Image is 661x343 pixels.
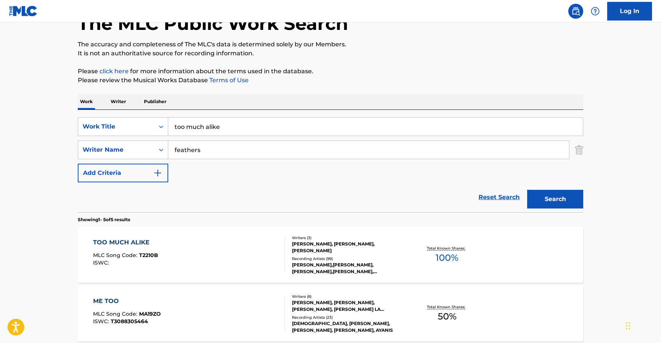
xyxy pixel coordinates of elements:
[527,190,583,208] button: Search
[292,299,405,313] div: [PERSON_NAME], [PERSON_NAME], [PERSON_NAME], [PERSON_NAME] LA [PERSON_NAME], [PERSON_NAME], [PERS...
[78,94,95,109] p: Work
[475,189,523,206] a: Reset Search
[438,310,456,323] span: 50 %
[9,6,38,16] img: MLC Logo
[83,122,150,131] div: Work Title
[93,318,111,325] span: ISWC :
[78,67,583,76] p: Please for more information about the terms used in the database.
[78,76,583,85] p: Please review the Musical Works Database
[78,164,168,182] button: Add Criteria
[292,262,405,275] div: [PERSON_NAME],[PERSON_NAME], [PERSON_NAME],[PERSON_NAME], [PERSON_NAME], [PERSON_NAME], [PERSON_N...
[292,294,405,299] div: Writers ( 8 )
[93,297,161,306] div: ME TOO
[208,77,249,84] a: Terms of Use
[427,245,467,251] p: Total Known Shares:
[292,256,405,262] div: Recording Artists ( 99 )
[624,307,661,343] iframe: Chat Widget
[111,318,148,325] span: T3088305464
[139,252,158,259] span: T2210B
[78,49,583,58] p: It is not an authoritative source for recording information.
[591,7,600,16] img: help
[607,2,652,21] a: Log In
[292,315,405,320] div: Recording Artists ( 23 )
[427,304,467,310] p: Total Known Shares:
[568,4,583,19] a: Public Search
[78,227,583,283] a: TOO MUCH ALIKEMLC Song Code:T2210BISWC:Writers (3)[PERSON_NAME], [PERSON_NAME], [PERSON_NAME]Reco...
[575,140,583,159] img: Delete Criterion
[78,12,348,35] h1: The MLC Public Work Search
[108,94,128,109] p: Writer
[78,40,583,49] p: The accuracy and completeness of The MLC's data is determined solely by our Members.
[626,315,630,337] div: Drag
[153,169,162,177] img: 9d2ae6d4665cec9f34b9.svg
[83,145,150,154] div: Writer Name
[78,285,583,342] a: ME TOOMLC Song Code:MA19ZOISWC:T3088305464Writers (8)[PERSON_NAME], [PERSON_NAME], [PERSON_NAME],...
[142,94,169,109] p: Publisher
[78,216,130,223] p: Showing 1 - 5 of 5 results
[436,251,458,265] span: 100 %
[588,4,603,19] div: Help
[292,235,405,241] div: Writers ( 3 )
[292,320,405,334] div: [DEMOGRAPHIC_DATA], [PERSON_NAME], [PERSON_NAME], [PERSON_NAME], AYANIS
[93,310,139,317] span: MLC Song Code :
[139,310,161,317] span: MA19ZO
[99,68,129,75] a: click here
[78,117,583,212] form: Search Form
[93,238,158,247] div: TOO MUCH ALIKE
[93,259,111,266] span: ISWC :
[571,7,580,16] img: search
[93,252,139,259] span: MLC Song Code :
[292,241,405,254] div: [PERSON_NAME], [PERSON_NAME], [PERSON_NAME]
